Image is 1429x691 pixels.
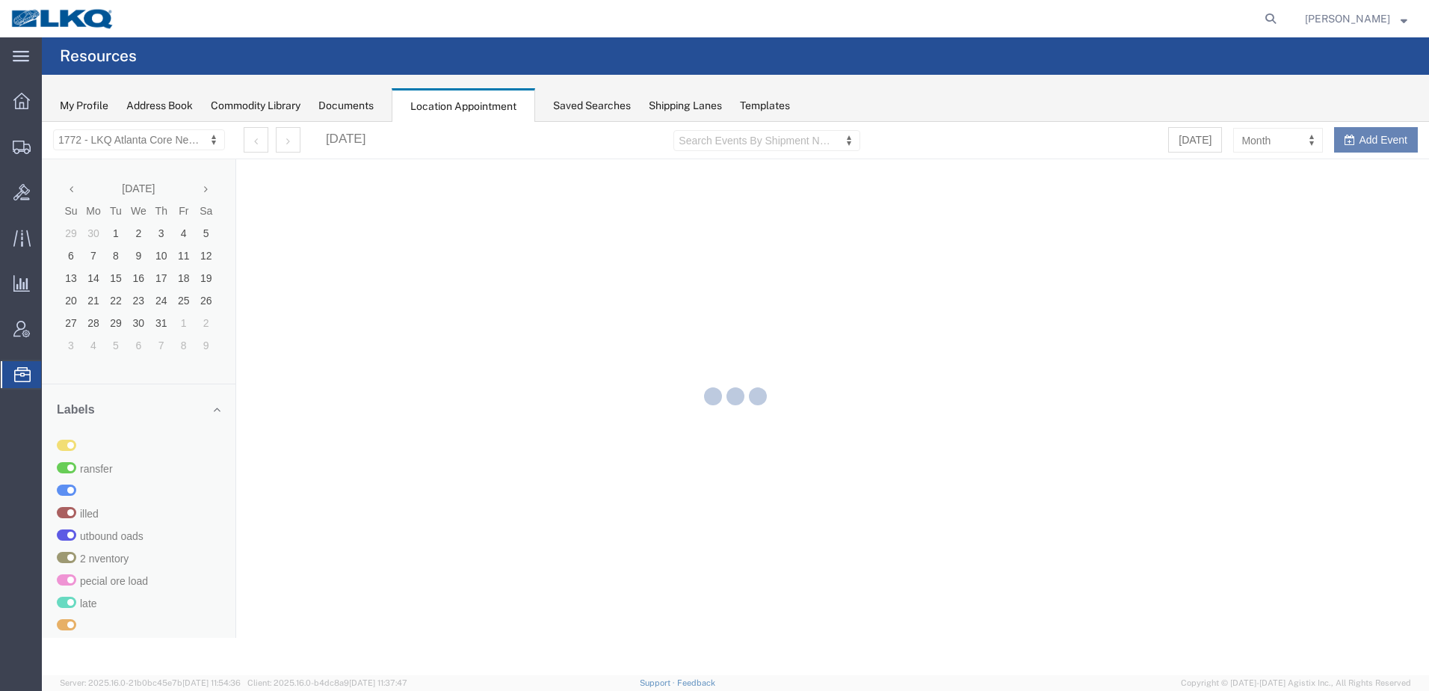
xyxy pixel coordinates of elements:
[1304,10,1408,28] button: [PERSON_NAME]
[553,98,631,114] div: Saved Searches
[740,98,790,114] div: Templates
[349,678,407,687] span: [DATE] 11:37:47
[211,98,300,114] div: Commodity Library
[640,678,677,687] a: Support
[649,98,722,114] div: Shipping Lanes
[60,98,108,114] div: My Profile
[1181,677,1411,690] span: Copyright © [DATE]-[DATE] Agistix Inc., All Rights Reserved
[10,7,115,30] img: logo
[126,98,193,114] div: Address Book
[318,98,374,114] div: Documents
[60,37,137,75] h4: Resources
[677,678,715,687] a: Feedback
[60,678,241,687] span: Server: 2025.16.0-21b0bc45e7b
[392,88,535,123] div: Location Appointment
[1305,10,1390,27] span: Brian Schmidt
[182,678,241,687] span: [DATE] 11:54:36
[247,678,407,687] span: Client: 2025.16.0-b4dc8a9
